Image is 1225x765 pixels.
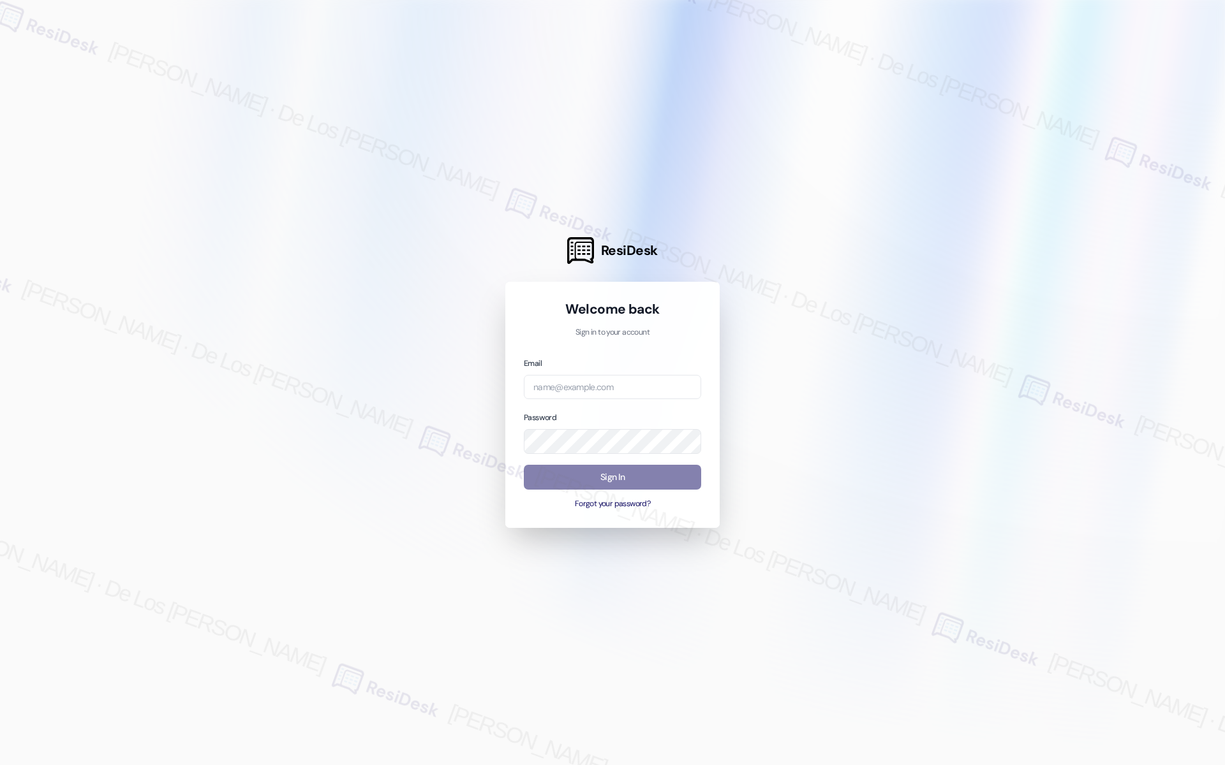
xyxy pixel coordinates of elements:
[601,242,658,259] span: ResiDesk
[524,358,542,368] label: Email
[524,465,701,490] button: Sign In
[524,327,701,339] p: Sign in to your account
[524,300,701,318] h1: Welcome back
[567,237,594,264] img: ResiDesk Logo
[524,499,701,510] button: Forgot your password?
[524,412,556,423] label: Password
[524,375,701,400] input: name@example.com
